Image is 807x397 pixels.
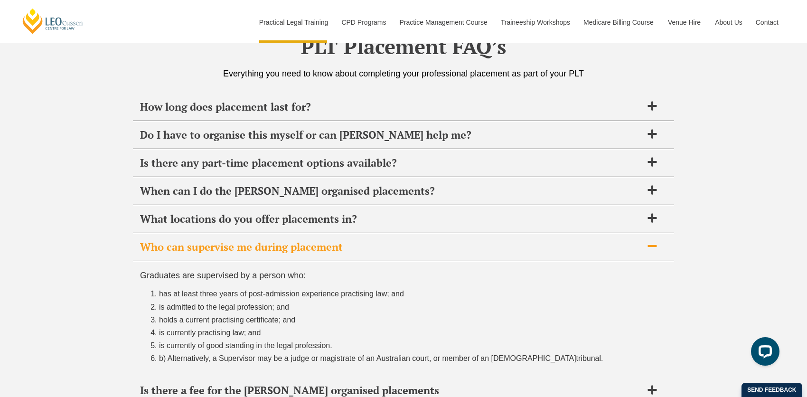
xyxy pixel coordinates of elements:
span: holds a current practising certificate; and [159,316,295,324]
span: has at least three years of post-admission experience practising law; and [159,290,404,298]
span: Is there a fee for the [PERSON_NAME] organised placements [140,384,642,397]
span: is currently practising law; and [159,329,261,337]
span: Is there any part-time placement options available? [140,156,642,170]
li: tribunal. [159,352,667,365]
span: Who can supervise me during placement [140,240,642,254]
a: Contact [749,2,786,43]
a: About Us [708,2,749,43]
span: What locations do you offer placements in? [140,212,642,226]
span: Everything you need to know about completing your professional placement as part of your PLT [223,69,584,78]
span: When can I do the [PERSON_NAME] organised placements? [140,184,642,198]
a: Practical Legal Training [252,2,335,43]
a: Traineeship Workshops [494,2,576,43]
h2: PLT Placement FAQ’s [133,35,674,58]
a: Practice Management Course [393,2,494,43]
a: CPD Programs [334,2,392,43]
span: Graduates are supervised by a person who: [140,271,306,280]
a: Medicare Billing Course [576,2,661,43]
a: [PERSON_NAME] Centre for Law [21,8,84,35]
span: How long does placement last for? [140,100,642,113]
span: is admitted to the legal profession; and [159,303,289,311]
a: Venue Hire [661,2,708,43]
span: is currently of good standing in the legal profession. [159,341,332,350]
span: Do I have to organise this myself or can [PERSON_NAME] help me? [140,128,642,142]
iframe: LiveChat chat widget [743,333,783,373]
span: b) Alternatively, a Supervisor may be a judge or magistrate of an Australian court, or member of ... [159,354,576,362]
